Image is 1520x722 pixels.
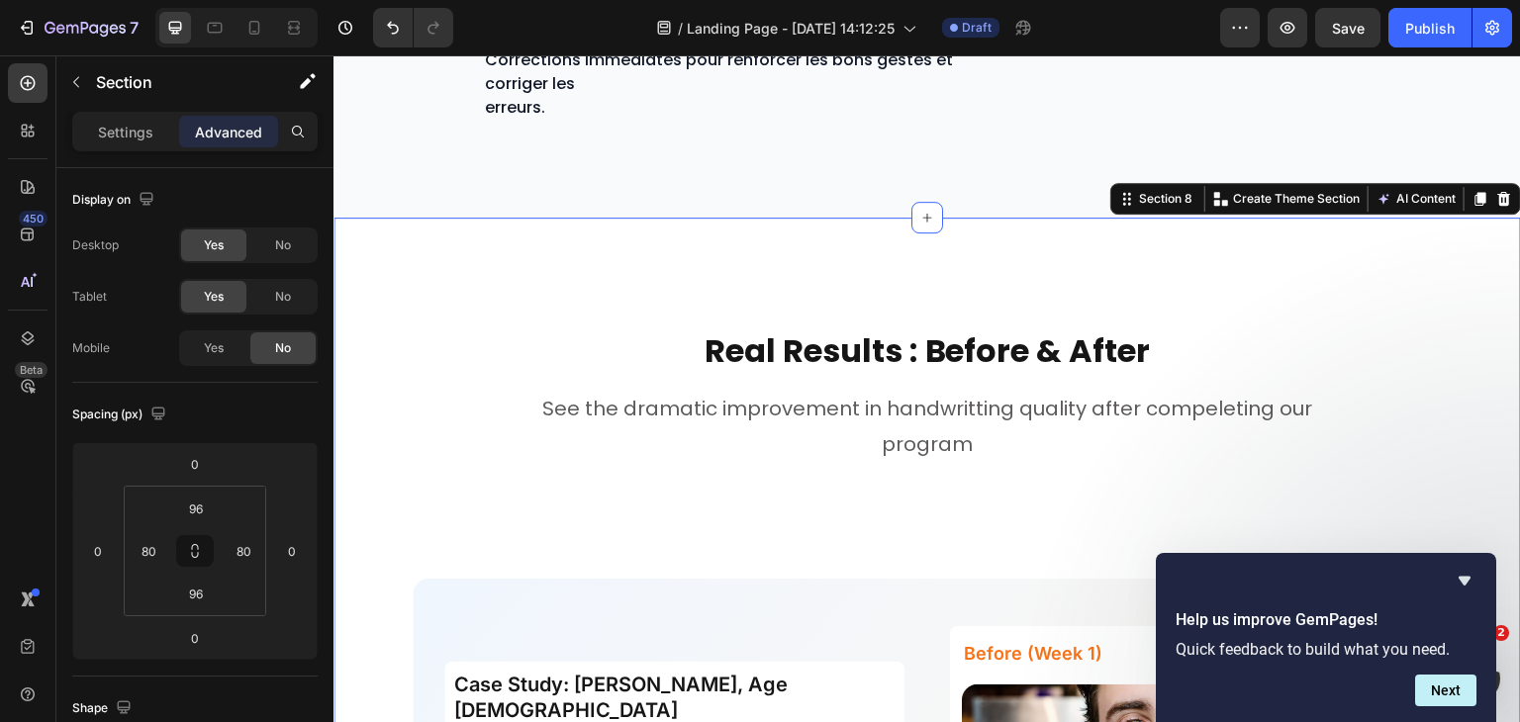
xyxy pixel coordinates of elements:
[175,449,215,479] input: 0
[1176,569,1476,706] div: Help us improve GemPages!
[97,371,1091,406] p: program
[72,695,136,722] div: Shape
[275,236,291,254] span: No
[130,16,139,40] p: 7
[72,236,119,254] div: Desktop
[15,362,47,378] div: Beta
[962,19,992,37] span: Draft
[277,536,307,566] input: 0
[176,579,216,608] input: 96px
[371,273,817,317] strong: Real Results : Before & After
[1453,569,1476,592] button: Hide survey
[1493,625,1509,641] span: 2
[229,536,258,566] input: 80px
[204,288,224,306] span: Yes
[19,211,47,226] div: 450
[1332,20,1365,37] span: Save
[72,187,158,214] div: Display on
[373,8,453,47] div: Undo/Redo
[1388,8,1472,47] button: Publish
[678,18,683,39] span: /
[98,122,153,142] p: Settings
[204,339,224,357] span: Yes
[1405,18,1455,39] div: Publish
[72,288,107,306] div: Tablet
[1176,640,1476,659] p: Quick feedback to build what you need.
[1415,675,1476,706] button: Next question
[1176,608,1476,632] h2: Help us improve GemPages!
[204,236,224,254] span: Yes
[687,18,895,39] span: Landing Page - [DATE] 14:12:25
[900,135,1026,152] p: Create Theme Section
[72,339,110,357] div: Mobile
[275,288,291,306] span: No
[96,70,258,94] p: Section
[802,135,863,152] div: Section 8
[151,41,643,64] p: erreurs.
[195,122,262,142] p: Advanced
[628,583,1065,614] h2: Before (Week 1)
[176,494,216,523] input: 96px
[8,8,147,47] button: 7
[275,339,291,357] span: No
[1315,8,1380,47] button: Save
[175,623,215,653] input: 0
[134,536,163,566] input: 80px
[83,536,113,566] input: 0
[72,402,170,428] div: Spacing (px)
[97,335,1091,371] p: See the dramatic improvement in handwritting quality after compeleting our
[119,614,563,670] h2: Case Study: [PERSON_NAME], Age [DEMOGRAPHIC_DATA]
[1039,132,1126,155] button: AI Content
[333,55,1520,722] iframe: Design area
